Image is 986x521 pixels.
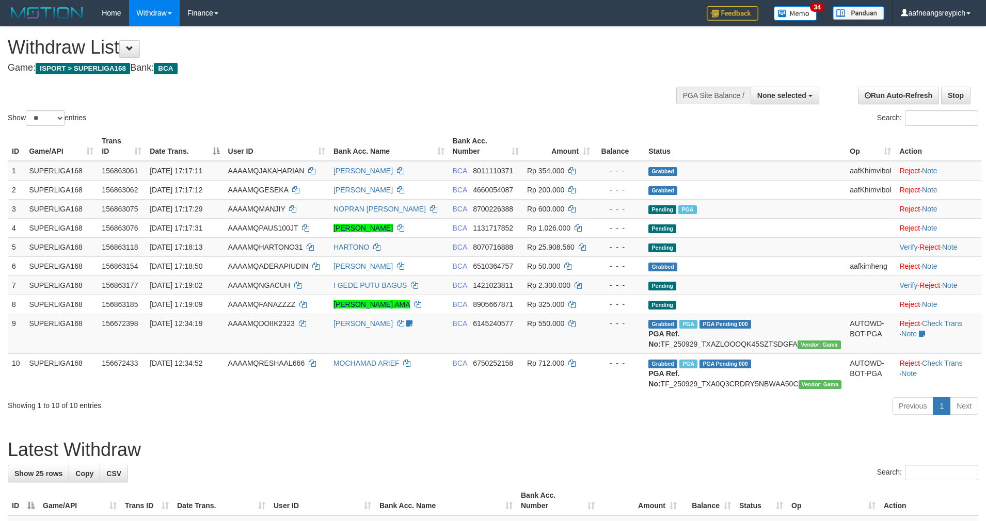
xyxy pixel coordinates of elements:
span: BCA [453,224,467,232]
span: Copy 8700226388 to clipboard [473,205,513,213]
a: Reject [899,205,920,213]
td: · [895,256,981,275]
th: Op: activate to sort column ascending [787,486,880,515]
span: Grabbed [648,167,677,176]
span: Rp 200.000 [527,186,564,194]
td: · [895,295,981,314]
a: I GEDE PUTU BAGUS [333,281,407,289]
th: Game/API: activate to sort column ascending [25,132,98,161]
th: Date Trans.: activate to sort column descending [146,132,224,161]
a: Verify [899,243,917,251]
td: 9 [8,314,25,353]
div: - - - [598,358,640,368]
span: Marked by aafsoycanthlai [679,320,697,329]
td: SUPERLIGA168 [25,218,98,237]
a: Check Trans [922,359,963,367]
a: Note [922,262,937,270]
span: Copy [75,469,93,478]
span: Show 25 rows [14,469,62,478]
span: AAAAMQHARTONO31 [228,243,303,251]
th: Action [880,486,978,515]
span: Grabbed [648,360,677,368]
span: AAAAMQJAKAHARIAN [228,167,305,175]
div: - - - [598,185,640,195]
span: Rp 354.000 [527,167,564,175]
input: Search: [905,110,978,126]
th: User ID: activate to sort column ascending [224,132,329,161]
th: Balance: activate to sort column ascending [681,486,735,515]
span: Vendor URL: https://trx31.1velocity.biz [799,380,842,389]
td: SUPERLIGA168 [25,199,98,218]
a: HARTONO [333,243,370,251]
a: Copy [69,465,100,482]
span: AAAAMQNGACUH [228,281,291,289]
label: Search: [877,110,978,126]
td: SUPERLIGA168 [25,256,98,275]
div: - - - [598,280,640,290]
td: · · [895,275,981,295]
th: Game/API: activate to sort column ascending [39,486,121,515]
span: 156863118 [102,243,138,251]
span: 156863177 [102,281,138,289]
span: Rp 25.908.560 [527,243,575,251]
td: · [895,180,981,199]
span: [DATE] 12:34:52 [150,359,202,367]
span: Grabbed [648,320,677,329]
td: SUPERLIGA168 [25,237,98,256]
span: 156863062 [102,186,138,194]
div: - - - [598,166,640,176]
a: Note [901,369,917,378]
h1: Withdraw List [8,37,647,58]
td: 6 [8,256,25,275]
span: BCA [453,243,467,251]
span: Copy 1421023811 to clipboard [473,281,513,289]
span: BCA [453,300,467,308]
th: Op: activate to sort column ascending [846,132,895,161]
td: · · [895,314,981,353]
span: Pending [648,301,676,310]
td: aafKhimvibol [846,180,895,199]
th: Amount: activate to sort column ascending [599,486,681,515]
td: 4 [8,218,25,237]
th: ID: activate to sort column descending [8,486,39,515]
span: [DATE] 17:17:11 [150,167,202,175]
img: Button%20Memo.svg [774,6,817,21]
a: Check Trans [922,319,963,328]
th: Bank Acc. Number: activate to sort column ascending [517,486,599,515]
th: Date Trans.: activate to sort column ascending [173,486,269,515]
span: Marked by aafsoycanthlai [678,205,696,214]
th: ID [8,132,25,161]
td: aafkimheng [846,256,895,275]
span: 156672398 [102,319,138,328]
div: Showing 1 to 10 of 10 entries [8,396,403,411]
span: BCA [453,359,467,367]
a: MOCHAMAD ARIEF [333,359,400,367]
td: SUPERLIGA168 [25,275,98,295]
span: 156672433 [102,359,138,367]
span: Rp 712.000 [527,359,564,367]
th: Bank Acc. Number: activate to sort column ascending [449,132,523,161]
span: AAAAMQGESEKA [228,186,289,194]
span: BCA [453,262,467,270]
a: Show 25 rows [8,465,69,482]
div: - - - [598,242,640,252]
select: Showentries [26,110,65,126]
button: None selected [751,87,819,104]
span: BCA [453,167,467,175]
a: Reject [899,300,920,308]
span: Rp 50.000 [527,262,561,270]
a: [PERSON_NAME] [333,186,393,194]
img: panduan.png [833,6,884,20]
a: [PERSON_NAME] [333,319,393,328]
span: BCA [453,205,467,213]
td: 5 [8,237,25,256]
a: [PERSON_NAME] AMA [333,300,410,308]
a: [PERSON_NAME] [333,224,393,232]
a: Note [942,281,958,289]
div: - - - [598,223,640,233]
span: AAAAMQMANJIY [228,205,285,213]
th: Trans ID: activate to sort column ascending [98,132,146,161]
a: [PERSON_NAME] [333,167,393,175]
span: [DATE] 12:34:19 [150,319,202,328]
td: 3 [8,199,25,218]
